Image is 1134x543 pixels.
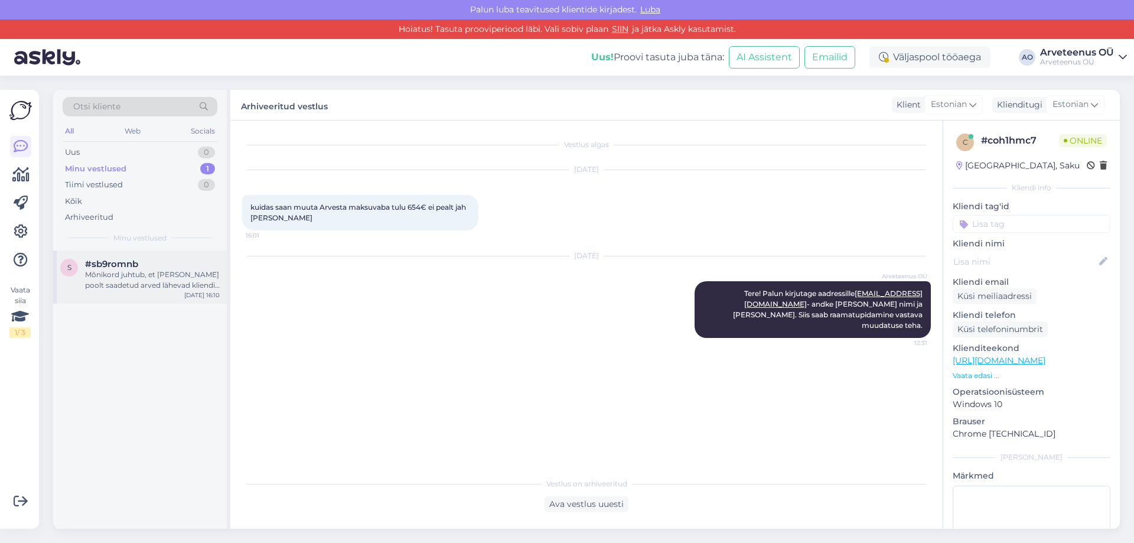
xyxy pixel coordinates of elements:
b: Uus! [591,51,614,63]
span: c [963,138,968,147]
span: Vestlus on arhiveeritud [546,479,627,489]
button: Emailid [804,46,855,69]
div: Klient [892,99,921,111]
div: Vaata siia [9,285,31,338]
a: [URL][DOMAIN_NAME] [953,355,1045,366]
p: Kliendi telefon [953,309,1110,321]
div: 1 / 3 [9,327,31,338]
span: s [67,263,71,272]
span: Tere! Palun kirjutage aadressille - andke [PERSON_NAME] nimi ja [PERSON_NAME]. Siis saab raamatup... [733,289,924,330]
div: [DATE] [242,164,931,175]
p: Operatsioonisüsteem [953,386,1110,398]
div: AO [1019,49,1035,66]
div: Arhiveeritud [65,212,113,223]
div: Vestlus algas [242,139,931,150]
p: Kliendi tag'id [953,200,1110,213]
div: Mõnikord juhtub, et [PERSON_NAME] poolt saadetud arved lähevad kliendi postkastis rämpsposti hulk... [85,269,220,291]
div: [GEOGRAPHIC_DATA], Saku [956,160,1080,172]
div: Tiimi vestlused [65,179,123,191]
span: Arveteenus OÜ [882,272,927,281]
div: Küsi telefoninumbrit [953,321,1048,337]
div: Socials [188,123,217,139]
p: Kliendi nimi [953,238,1110,250]
div: Väljaspool tööaega [869,47,990,68]
div: Arveteenus OÜ [1040,57,1114,67]
p: Klienditeekond [953,342,1110,355]
img: Askly Logo [9,99,32,122]
div: Ava vestlus uuesti [545,496,628,512]
p: Märkmed [953,470,1110,482]
span: 12:31 [883,339,927,347]
div: Arveteenus OÜ [1040,48,1114,57]
p: Brauser [953,415,1110,428]
div: Küsi meiliaadressi [953,288,1037,304]
div: Web [122,123,143,139]
p: Vaata edasi ... [953,370,1110,381]
span: Minu vestlused [113,233,167,243]
a: Arveteenus OÜArveteenus OÜ [1040,48,1127,67]
span: 16:01 [246,231,290,240]
div: 0 [198,147,215,158]
input: Lisa nimi [953,255,1097,268]
div: Proovi tasuta juba täna: [591,50,724,64]
div: Klienditugi [992,99,1042,111]
span: Estonian [931,98,967,111]
p: Windows 10 [953,398,1110,411]
p: Kliendi email [953,276,1110,288]
div: [PERSON_NAME] [953,452,1110,463]
button: AI Assistent [729,46,800,69]
span: Estonian [1052,98,1089,111]
label: Arhiveeritud vestlus [241,97,328,113]
p: Chrome [TECHNICAL_ID] [953,428,1110,440]
input: Lisa tag [953,215,1110,233]
span: Luba [637,4,664,15]
div: Kliendi info [953,183,1110,193]
span: kuidas saan muuta Arvesta maksuvaba tulu 654€ ei pealt jah [PERSON_NAME] [250,203,468,222]
div: Uus [65,147,80,158]
div: [DATE] 16:10 [184,291,220,300]
div: 1 [200,163,215,175]
div: Minu vestlused [65,163,126,175]
span: Otsi kliente [73,100,120,113]
div: [DATE] [242,251,931,261]
div: All [63,123,76,139]
div: 0 [198,179,215,191]
span: Online [1059,134,1107,147]
div: Kõik [65,196,82,207]
div: # coh1hmc7 [981,134,1059,148]
span: #sb9romnb [85,259,138,269]
a: SIIN [608,24,632,34]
